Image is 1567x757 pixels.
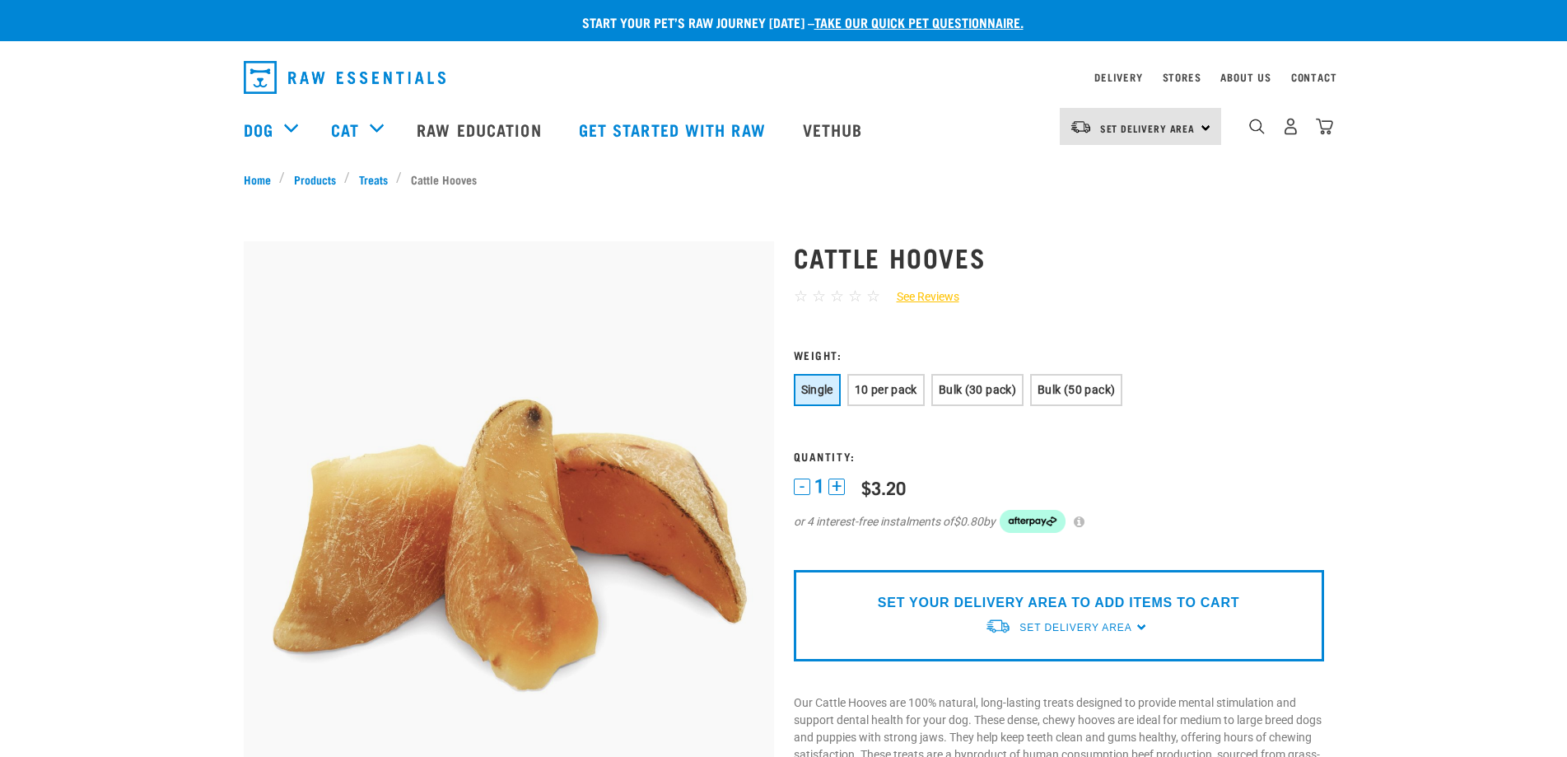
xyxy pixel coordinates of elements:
[794,450,1324,462] h3: Quantity:
[794,510,1324,533] div: or 4 interest-free instalments of by
[1316,118,1333,135] img: home-icon@2x.png
[331,117,359,142] a: Cat
[1000,510,1066,533] img: Afterpay
[1282,118,1299,135] img: user.png
[861,477,906,498] div: $3.20
[794,287,808,306] span: ☆
[231,54,1337,100] nav: dropdown navigation
[1094,74,1142,80] a: Delivery
[794,242,1324,272] h1: Cattle Hooves
[939,383,1016,396] span: Bulk (30 pack)
[878,593,1239,613] p: SET YOUR DELIVERY AREA TO ADD ITEMS TO CART
[1163,74,1201,80] a: Stores
[1100,125,1196,131] span: Set Delivery Area
[830,287,844,306] span: ☆
[801,383,833,396] span: Single
[244,171,280,188] a: Home
[1070,119,1092,134] img: van-moving.png
[786,96,884,162] a: Vethub
[814,478,824,495] span: 1
[794,348,1324,361] h3: Weight:
[1030,374,1122,406] button: Bulk (50 pack)
[848,287,862,306] span: ☆
[285,171,344,188] a: Products
[847,374,925,406] button: 10 per pack
[1220,74,1271,80] a: About Us
[812,287,826,306] span: ☆
[400,96,562,162] a: Raw Education
[880,288,959,306] a: See Reviews
[794,479,810,495] button: -
[954,513,983,530] span: $0.80
[866,287,880,306] span: ☆
[931,374,1024,406] button: Bulk (30 pack)
[1019,622,1131,633] span: Set Delivery Area
[855,383,917,396] span: 10 per pack
[562,96,786,162] a: Get started with Raw
[794,374,841,406] button: Single
[814,18,1024,26] a: take our quick pet questionnaire.
[244,171,1324,188] nav: breadcrumbs
[244,117,273,142] a: Dog
[244,61,445,94] img: Raw Essentials Logo
[1038,383,1115,396] span: Bulk (50 pack)
[350,171,396,188] a: Treats
[985,618,1011,635] img: van-moving.png
[1249,119,1265,134] img: home-icon-1@2x.png
[828,479,845,495] button: +
[1291,74,1337,80] a: Contact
